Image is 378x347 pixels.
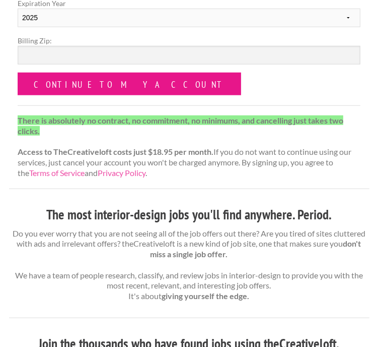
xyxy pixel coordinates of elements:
[18,9,360,27] select: Expiration Year
[18,115,343,136] strong: There is absolutely no contract, no commitment, no minimums, and cancelling just takes two clicks.
[29,168,85,178] a: Terms of Service
[18,115,360,179] p: If you do not want to continue using our services, just cancel your account you won't be charged ...
[18,35,360,46] label: Billing Zip:
[150,239,361,259] strong: don't miss a single job offer.
[9,228,369,302] p: Do you ever worry that you are not seeing all of the job offers out there? Are you tired of sites...
[18,73,241,95] input: Continue to my account
[9,205,369,224] h3: The most interior-design jobs you'll find anywhere. Period.
[98,168,145,178] a: Privacy Policy
[162,291,250,301] strong: giving yourself the edge.
[18,147,213,156] strong: Access to TheCreativeloft costs just $18.95 per month.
